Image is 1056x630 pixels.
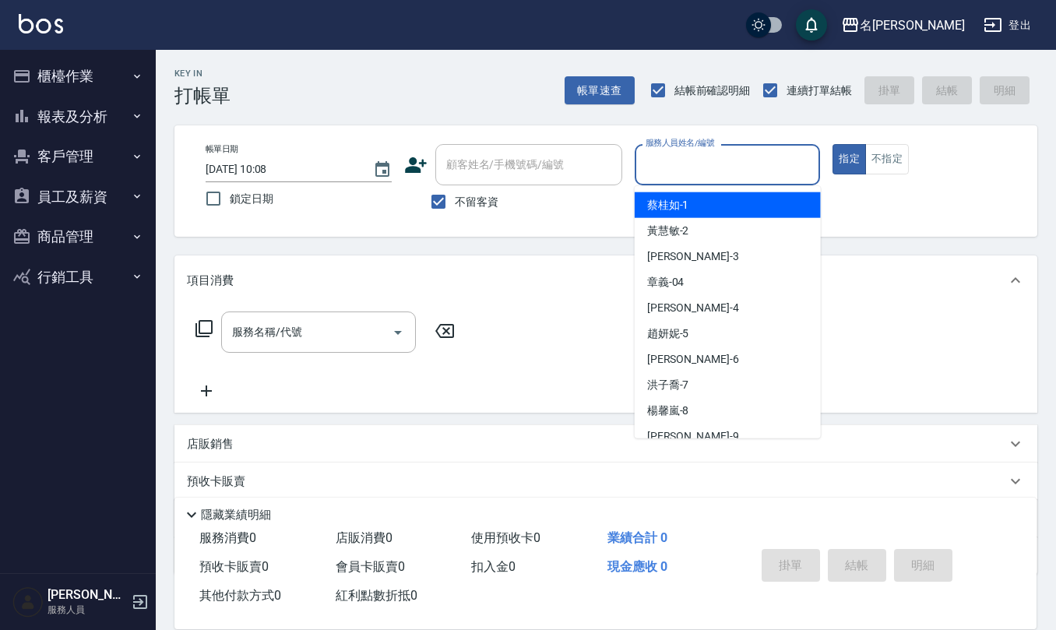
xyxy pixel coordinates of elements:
[647,300,739,316] span: [PERSON_NAME] -4
[647,428,739,445] span: [PERSON_NAME] -9
[6,257,150,297] button: 行銷工具
[647,377,689,393] span: 洪子喬 -7
[48,587,127,603] h5: [PERSON_NAME]
[455,194,498,210] span: 不留客資
[471,559,516,574] span: 扣入金 0
[174,425,1037,463] div: 店販銷售
[6,97,150,137] button: 報表及分析
[607,530,667,545] span: 業績合計 0
[6,136,150,177] button: 客戶管理
[187,473,245,490] p: 預收卡販賣
[647,403,689,419] span: 楊馨嵐 -8
[647,197,689,213] span: 蔡桂如 -1
[860,16,965,35] div: 名[PERSON_NAME]
[647,326,689,342] span: 趙妍妮 -5
[174,85,231,107] h3: 打帳單
[565,76,635,105] button: 帳單速查
[336,530,392,545] span: 店販消費 0
[199,588,281,603] span: 其他付款方式 0
[471,530,540,545] span: 使用預收卡 0
[385,320,410,345] button: Open
[647,223,689,239] span: 黃慧敏 -2
[674,83,751,99] span: 結帳前確認明細
[201,507,271,523] p: 隱藏業績明細
[206,157,357,182] input: YYYY/MM/DD hh:mm
[336,588,417,603] span: 紅利點數折抵 0
[174,255,1037,305] div: 項目消費
[174,69,231,79] h2: Key In
[865,144,909,174] button: 不指定
[336,559,405,574] span: 會員卡販賣 0
[364,151,401,188] button: Choose date, selected date is 2025-08-17
[647,351,739,368] span: [PERSON_NAME] -6
[199,559,269,574] span: 預收卡販賣 0
[174,463,1037,500] div: 預收卡販賣
[187,436,234,452] p: 店販銷售
[19,14,63,33] img: Logo
[6,216,150,257] button: 商品管理
[12,586,44,618] img: Person
[230,191,273,207] span: 鎖定日期
[607,559,667,574] span: 現金應收 0
[646,137,714,149] label: 服務人員姓名/編號
[832,144,866,174] button: 指定
[6,177,150,217] button: 員工及薪資
[199,530,256,545] span: 服務消費 0
[206,143,238,155] label: 帳單日期
[787,83,852,99] span: 連續打單結帳
[187,273,234,289] p: 項目消費
[796,9,827,40] button: save
[647,274,685,290] span: 章義 -04
[6,56,150,97] button: 櫃檯作業
[48,603,127,617] p: 服務人員
[835,9,971,41] button: 名[PERSON_NAME]
[647,248,739,265] span: [PERSON_NAME] -3
[977,11,1037,40] button: 登出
